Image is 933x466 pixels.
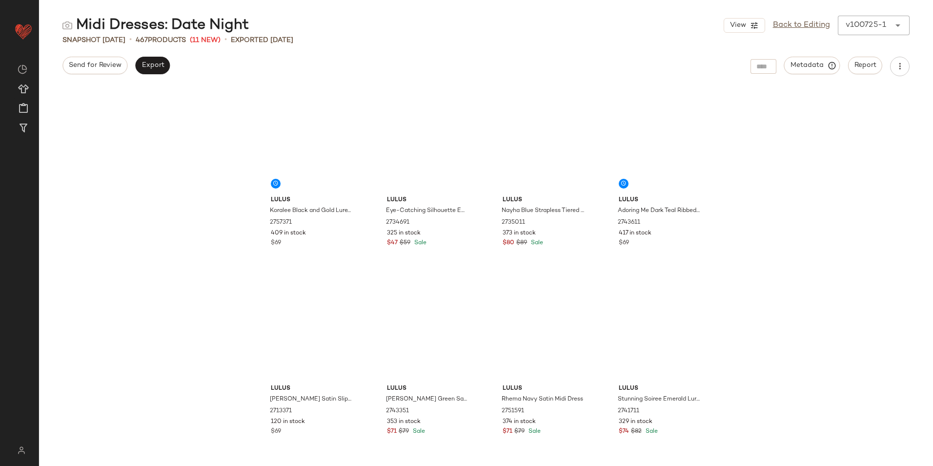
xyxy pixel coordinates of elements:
img: svg%3e [62,21,72,30]
button: Report [848,57,882,74]
span: • [224,34,227,46]
span: 374 in stock [503,418,536,426]
span: $79 [514,427,525,436]
span: $71 [387,427,397,436]
button: Send for Review [62,57,127,74]
img: svg%3e [12,446,31,454]
span: $69 [271,239,281,248]
span: 373 in stock [503,229,536,238]
span: Lulus [387,196,469,205]
span: Report [854,62,876,69]
span: 2735011 [502,218,525,227]
span: 120 in stock [271,418,305,426]
span: Sale [412,240,426,246]
span: 2743351 [386,407,409,416]
span: 325 in stock [387,229,421,238]
img: heart_red.DM2ytmEG.svg [14,21,33,41]
span: Metadata [790,61,834,70]
img: svg%3e [18,64,27,74]
span: $59 [400,239,410,248]
span: 2751591 [502,407,524,416]
span: [PERSON_NAME] Green Satin One-Shoulder Midi Dress [386,395,468,404]
span: Stunning Soiree Emerald Lurex Ruched Midi Dress [618,395,700,404]
div: Products [136,35,186,45]
span: Sale [527,428,541,435]
p: Exported [DATE] [231,35,293,45]
span: $71 [503,427,512,436]
div: v100725-1 [846,20,886,31]
span: • [129,34,132,46]
span: (11 New) [190,35,221,45]
span: 2757371 [270,218,292,227]
span: 2734691 [386,218,409,227]
span: Lulus [387,384,469,393]
span: $79 [399,427,409,436]
button: Metadata [784,57,840,74]
a: Back to Editing [773,20,830,31]
span: Sale [529,240,543,246]
span: Koralee Black and Gold Lurex Ribbed Asymmetrical Midi Dress [270,207,352,215]
span: Lulus [503,384,585,393]
span: Adoring Me Dark Teal Ribbed Long Sleeve Midi Sweater Dress [618,207,700,215]
button: View [724,18,765,33]
span: 417 in stock [619,229,651,238]
span: Sale [644,428,658,435]
span: $82 [631,427,642,436]
span: $69 [271,427,281,436]
button: Export [135,57,170,74]
div: Midi Dresses: Date Night [62,16,249,35]
span: Lulus [619,384,701,393]
span: Lulus [619,196,701,205]
span: Sale [411,428,425,435]
span: Lulus [503,196,585,205]
span: 353 in stock [387,418,421,426]
span: $80 [503,239,514,248]
span: 329 in stock [619,418,652,426]
span: Snapshot [DATE] [62,35,125,45]
span: $47 [387,239,398,248]
span: Nayha Blue Strapless Tiered Midi Dress [502,207,584,215]
span: Rhema Navy Satin Midi Dress [502,395,583,404]
span: 409 in stock [271,229,306,238]
span: Eye-Catching Silhouette Emerald Cowl Neck Halter Midi Dress [386,207,468,215]
span: 467 [136,37,148,44]
span: Send for Review [68,62,122,69]
span: View [729,21,746,29]
span: $89 [516,239,527,248]
span: 2713371 [270,407,292,416]
span: [PERSON_NAME] Satin Slip Midi Dress [270,395,352,404]
span: $69 [619,239,629,248]
span: 2743611 [618,218,640,227]
span: Lulus [271,384,353,393]
span: $74 [619,427,629,436]
span: Export [141,62,164,69]
span: Lulus [271,196,353,205]
span: 2741711 [618,407,639,416]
